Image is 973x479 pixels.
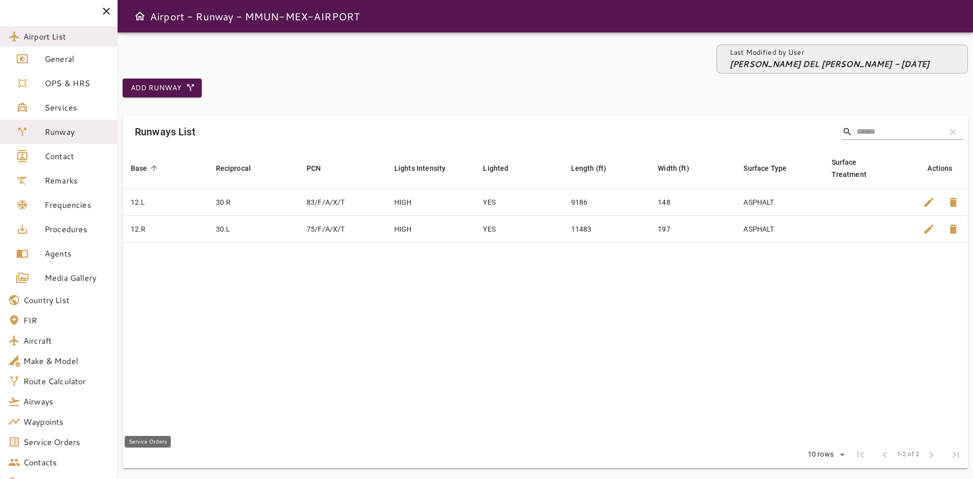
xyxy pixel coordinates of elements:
div: Surface Treatment [832,156,893,180]
span: 1-2 of 2 [897,450,919,460]
h6: Airport - Runway - MMUN-MEX-AIRPORT [150,8,360,24]
span: Length (ft) [571,162,620,174]
span: Runway [45,126,109,138]
td: ASPHALT [735,189,823,215]
td: 12.L [123,189,208,215]
div: Lighted [483,162,508,174]
div: YES [483,224,554,234]
td: 148 [650,189,735,215]
div: Lights Intensity [394,162,445,174]
div: Width (ft) [658,162,689,174]
button: Delete Runway [941,217,965,241]
span: Route Calculator [23,375,109,387]
span: Next Page [919,443,944,467]
span: PCN [307,162,334,174]
td: 30.L [208,215,298,242]
td: 197 [650,215,735,242]
span: delete [947,196,959,208]
button: Edit Runway [917,190,941,214]
span: Width (ft) [658,162,702,174]
input: Search [856,124,938,140]
span: Media Gallery [45,272,109,284]
span: arrow_downward [149,164,159,173]
button: Delete Runway [941,190,965,214]
span: Aircraft [23,335,109,347]
span: General [45,53,109,65]
div: YES [483,197,554,207]
div: 10 rows [801,447,848,462]
td: HIGH [386,189,475,215]
td: 11483 [563,215,650,242]
div: 10 rows [805,450,836,459]
span: Previous Page [873,443,897,467]
div: Surface Type [743,162,787,174]
td: ASPHALT [735,215,823,242]
span: Contact [45,150,109,162]
span: Make & Model [23,355,109,367]
span: Remarks [45,174,109,187]
span: Airport List [23,30,109,43]
div: Service Orders [125,436,171,448]
span: edit [923,223,935,235]
span: Last Page [944,443,968,467]
p: Last Modified by User [730,47,929,58]
span: Agents [45,247,109,260]
span: Airways [23,395,109,408]
span: edit [923,196,935,208]
div: PCN [307,162,321,174]
div: Base [131,162,147,174]
td: HIGH [386,215,475,242]
span: Surface Type [743,162,800,174]
span: delete [947,223,959,235]
span: Country List [23,294,109,306]
span: Lighted [483,162,521,174]
span: Search [842,127,852,137]
span: Lights Intensity [394,162,459,174]
span: Service Orders [23,436,109,448]
span: Services [45,101,109,114]
span: Base [131,162,161,174]
td: 75/F/A/X/T [298,215,386,242]
button: Add Runway [123,79,202,97]
span: FIR [23,314,109,326]
td: 83/F/A/X/T [298,189,386,215]
h6: Runways List [135,124,196,140]
td: 9186 [563,189,650,215]
div: Reciprocal [216,162,251,174]
span: Procedures [45,223,109,235]
span: Contacts [23,456,109,468]
td: 12.R [123,215,208,242]
span: Frequencies [45,199,109,211]
button: Open drawer [130,6,150,26]
span: OPS & HRS [45,77,109,89]
td: 30.R [208,189,298,215]
p: [PERSON_NAME] DEL [PERSON_NAME] - [DATE] [730,58,929,70]
span: Surface Treatment [832,156,906,180]
span: Waypoints [23,416,109,428]
span: Reciprocal [216,162,265,174]
div: Length (ft) [571,162,607,174]
span: First Page [848,443,873,467]
button: Edit Runway [917,217,941,241]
